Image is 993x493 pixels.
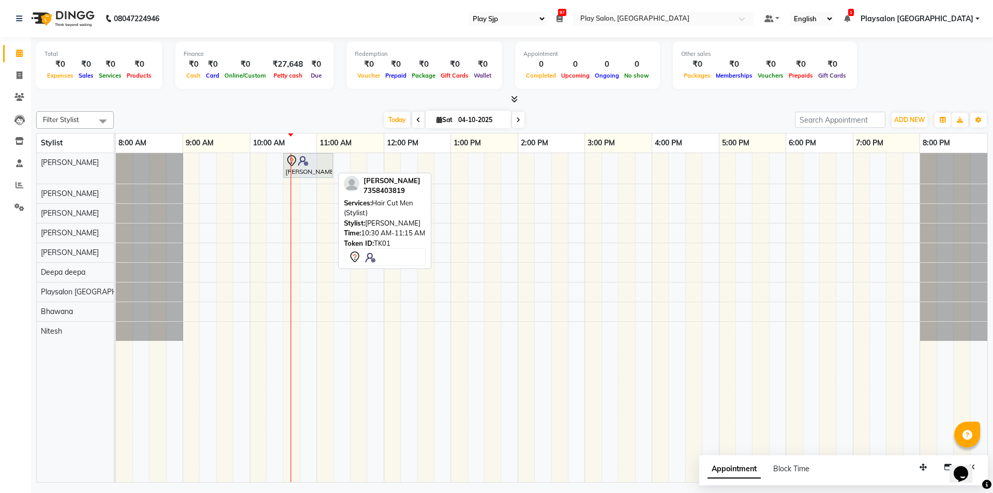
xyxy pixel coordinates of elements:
[786,72,816,79] span: Prepaids
[523,58,559,70] div: 0
[44,72,76,79] span: Expenses
[355,50,494,58] div: Redemption
[708,460,761,479] span: Appointment
[622,72,652,79] span: No show
[920,136,953,151] a: 8:00 PM
[41,228,99,237] span: [PERSON_NAME]
[861,13,973,24] span: Playsalon [GEOGRAPHIC_DATA]
[344,176,359,191] img: profile
[41,208,99,218] span: [PERSON_NAME]
[41,326,62,336] span: Nitesh
[786,136,819,151] a: 6:00 PM
[26,4,97,33] img: logo
[558,9,566,16] span: 97
[755,72,786,79] span: Vouchers
[307,58,325,70] div: ₹0
[124,58,154,70] div: ₹0
[950,452,983,483] iframe: chat widget
[203,72,222,79] span: Card
[284,155,332,176] div: [PERSON_NAME], TK01, 10:30 AM-11:15 AM, Hair Cut Men (Stylist)
[41,287,149,296] span: Playsalon [GEOGRAPHIC_DATA]
[844,14,850,23] a: 1
[773,464,809,473] span: Block Time
[681,50,849,58] div: Other sales
[344,229,361,237] span: Time:
[471,72,494,79] span: Wallet
[438,58,471,70] div: ₹0
[409,72,438,79] span: Package
[559,58,592,70] div: 0
[592,58,622,70] div: 0
[344,238,426,249] div: TK01
[41,267,85,277] span: Deepa deepa
[713,72,755,79] span: Memberships
[96,58,124,70] div: ₹0
[203,58,222,70] div: ₹0
[409,58,438,70] div: ₹0
[559,72,592,79] span: Upcoming
[41,138,63,147] span: Stylist
[344,239,374,247] span: Token ID:
[816,58,849,70] div: ₹0
[438,72,471,79] span: Gift Cards
[585,136,618,151] a: 3:00 PM
[455,112,507,128] input: 2025-10-04
[184,72,203,79] span: Cash
[271,72,305,79] span: Petty cash
[364,186,420,196] div: 7358403819
[816,72,849,79] span: Gift Cards
[518,136,551,151] a: 2:00 PM
[41,307,73,316] span: Bhawana
[76,72,96,79] span: Sales
[41,248,99,257] span: [PERSON_NAME]
[344,199,413,217] span: Hair Cut Men (Stylist)
[364,176,420,185] span: [PERSON_NAME]
[795,112,885,128] input: Search Appointment
[592,72,622,79] span: Ongoing
[76,58,96,70] div: ₹0
[383,58,409,70] div: ₹0
[523,72,559,79] span: Completed
[114,4,159,33] b: 08047224946
[317,136,354,151] a: 11:00 AM
[786,58,816,70] div: ₹0
[184,50,325,58] div: Finance
[622,58,652,70] div: 0
[892,113,927,127] button: ADD NEW
[681,72,713,79] span: Packages
[43,115,79,124] span: Filter Stylist
[681,58,713,70] div: ₹0
[116,136,149,151] a: 8:00 AM
[471,58,494,70] div: ₹0
[384,112,410,128] span: Today
[853,136,886,151] a: 7:00 PM
[124,72,154,79] span: Products
[183,136,216,151] a: 9:00 AM
[96,72,124,79] span: Services
[344,199,372,207] span: Services:
[713,58,755,70] div: ₹0
[755,58,786,70] div: ₹0
[383,72,409,79] span: Prepaid
[44,50,154,58] div: Total
[344,218,426,229] div: [PERSON_NAME]
[355,58,383,70] div: ₹0
[184,58,203,70] div: ₹0
[308,72,324,79] span: Due
[222,58,268,70] div: ₹0
[434,116,455,124] span: Sat
[848,9,854,16] span: 1
[268,58,307,70] div: ₹27,648
[222,72,268,79] span: Online/Custom
[41,158,99,167] span: [PERSON_NAME]
[556,14,563,23] a: 97
[451,136,484,151] a: 1:00 PM
[894,116,925,124] span: ADD NEW
[523,50,652,58] div: Appointment
[652,136,685,151] a: 4:00 PM
[384,136,421,151] a: 12:00 PM
[719,136,752,151] a: 5:00 PM
[41,189,99,198] span: [PERSON_NAME]
[355,72,383,79] span: Voucher
[250,136,288,151] a: 10:00 AM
